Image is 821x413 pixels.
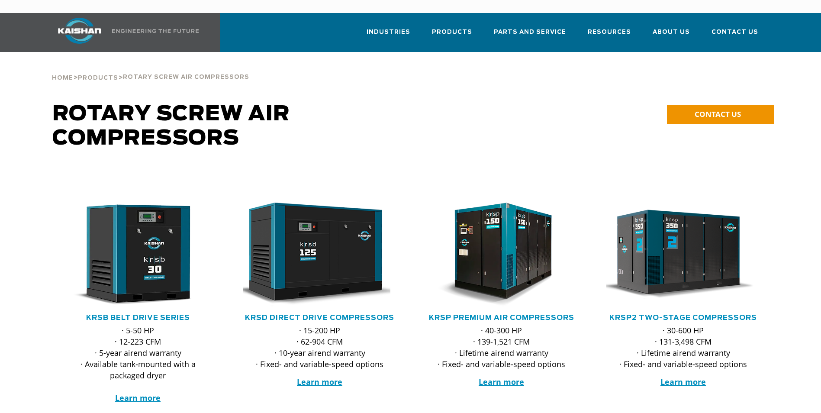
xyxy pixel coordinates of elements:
img: Engineering the future [112,29,199,33]
p: · 5-50 HP · 12-223 CFM · 5-year airend warranty · Available tank-mounted with a packaged dryer [61,325,215,403]
span: Products [432,27,472,37]
a: Learn more [115,393,161,403]
a: Learn more [660,377,706,387]
span: Contact Us [712,27,758,37]
div: krsp350 [606,203,760,307]
img: kaishan logo [47,18,112,44]
span: About Us [653,27,690,37]
a: KRSP Premium Air Compressors [429,314,574,321]
span: Products [78,75,118,81]
img: krsb30 [55,203,209,307]
a: CONTACT US [667,105,774,124]
a: Kaishan USA [47,13,200,52]
a: Home [52,74,73,81]
a: Products [432,21,472,50]
a: Learn more [297,377,342,387]
div: krsp150 [425,203,579,307]
p: · 15-200 HP · 62-904 CFM · 10-year airend warranty · Fixed- and variable-speed options [243,325,397,370]
img: krsp150 [418,203,572,307]
img: krsd125 [236,203,390,307]
a: KRSP2 Two-Stage Compressors [609,314,757,321]
img: krsp350 [600,203,754,307]
span: Industries [367,27,410,37]
a: Industries [367,21,410,50]
a: KRSD Direct Drive Compressors [245,314,394,321]
span: Parts and Service [494,27,566,37]
a: About Us [653,21,690,50]
div: > > [52,52,249,85]
p: · 30-600 HP · 131-3,498 CFM · Lifetime airend warranty · Fixed- and variable-speed options [606,325,760,370]
span: Home [52,75,73,81]
a: Products [78,74,118,81]
span: Resources [588,27,631,37]
span: Rotary Screw Air Compressors [52,104,290,149]
p: · 40-300 HP · 139-1,521 CFM · Lifetime airend warranty · Fixed- and variable-speed options [425,325,579,370]
span: Rotary Screw Air Compressors [123,74,249,80]
a: KRSB Belt Drive Series [86,314,190,321]
a: Resources [588,21,631,50]
span: CONTACT US [695,109,741,119]
a: Parts and Service [494,21,566,50]
a: Learn more [479,377,524,387]
div: krsd125 [243,203,397,307]
div: krsb30 [61,203,215,307]
a: Contact Us [712,21,758,50]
